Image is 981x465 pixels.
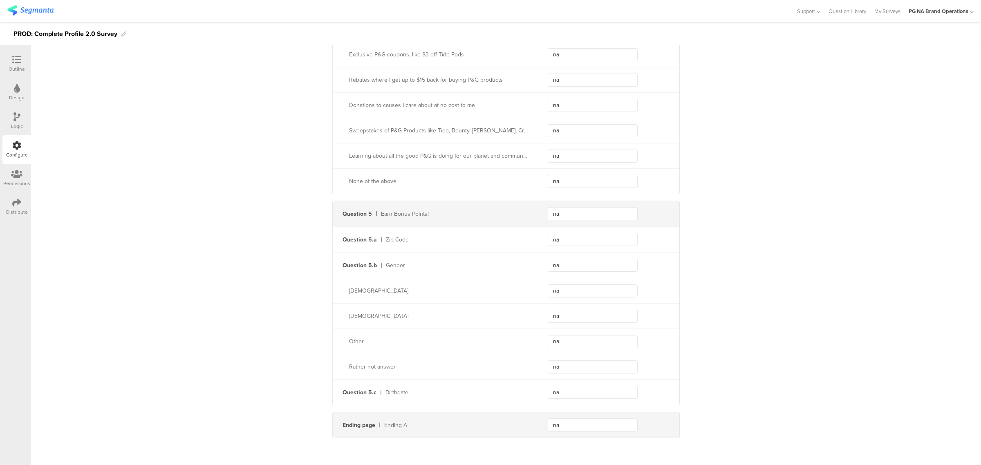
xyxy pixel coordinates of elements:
[548,386,638,399] input: Enter a label...
[9,65,25,73] div: Outline
[349,177,528,186] div: None of the above
[909,7,968,15] div: PG NA Brand Operations
[548,150,638,163] input: Enter a label...
[9,94,25,101] div: Design
[548,310,638,323] input: Enter a label...
[3,180,30,187] div: Permissions
[548,418,638,431] input: Enter a label...
[11,123,23,130] div: Logic
[548,175,638,188] input: Enter a label...
[548,74,638,87] input: Enter a label...
[349,50,528,59] div: Exclusive P&G coupons, like $3 off Tide Pods
[797,7,815,15] span: Support
[349,312,528,320] div: Male
[385,388,528,397] div: Birthdate
[548,48,638,61] input: Enter a label...
[343,421,375,429] div: Ending page
[6,151,28,159] div: Configure
[7,5,54,16] img: segmanta logo
[343,388,376,397] div: Question 5.c
[349,286,528,295] div: Female
[13,27,117,40] div: PROD: Complete Profile 2.0 Survey
[384,421,528,429] div: Ending A
[386,235,528,244] div: Zip Code
[386,261,528,270] div: Gender
[349,362,528,371] div: Rather not answer
[343,235,377,244] div: Question 5.a
[548,259,638,272] input: Enter a label...
[548,335,638,348] input: Enter a label...
[343,210,372,218] div: Question 5
[548,233,638,246] input: Enter a label...
[349,101,528,110] div: Donations to causes I care about at no cost to me
[343,261,377,270] div: Question 5.b
[349,337,528,346] div: Other
[548,124,638,137] input: Enter a label...
[548,284,638,297] input: Enter a label...
[349,126,528,135] div: Sweepstakes of P&G Products like Tide, Bounty, Dawn, Crest, and more
[349,76,528,84] div: Rebates where I get up to $15 back for buying P&G products
[548,99,638,112] input: Enter a label...
[6,208,28,216] div: Distribute
[548,360,638,373] input: Enter a label...
[548,207,638,220] input: Enter a label...
[381,210,528,218] div: Earn Bonus Points!
[349,152,528,160] div: Learning about all the good P&G is doing for our planet and communities in need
